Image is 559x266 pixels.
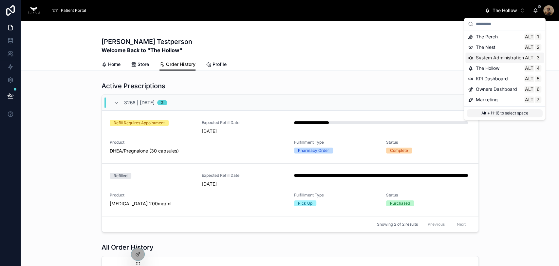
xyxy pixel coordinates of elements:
span: Fulfillment Type [294,140,379,145]
a: Profile [206,58,227,72]
img: App logo [26,5,41,16]
div: Purchased [390,200,410,206]
strong: Welcome Back to "The Hollow" [102,46,192,54]
span: Fulfillment Type [294,193,379,198]
div: 2 [161,100,163,105]
span: The Nest [476,44,495,51]
span: Owners Dashboard [476,86,517,92]
span: System Administration [476,54,524,61]
button: Select Button [479,5,530,16]
div: scrollable content [47,3,479,18]
div: Pharmacy Order [298,148,329,153]
span: Product [110,140,286,145]
span: KPI Dashboard [476,75,508,82]
span: The Hollow [493,7,517,14]
a: Patient Portal [50,5,91,16]
span: 3 [535,55,541,60]
span: Store [138,61,149,68]
a: [MEDICAL_DATA] 200mg/mL [110,200,173,207]
div: Refill Requires Appointment [114,120,165,126]
p: [DATE] [202,181,217,187]
p: [DATE] [202,128,217,134]
span: Expected Refill Date [202,120,286,125]
div: Complete [390,148,408,153]
span: Profile [213,61,227,68]
span: Showing 2 of 2 results [377,222,418,227]
h1: Active Prescriptions [102,81,165,91]
h1: [PERSON_NAME] Testperson [102,37,192,46]
a: DHEA/Pregnalone (30 capsules) [110,148,179,154]
a: Store [131,58,149,72]
span: Alt [525,34,533,39]
span: Marketing [476,96,498,103]
span: 6 [535,87,541,92]
h1: All Order History [102,243,154,252]
div: Refilled [114,173,127,179]
span: 1 [535,34,541,39]
span: Home [108,61,121,68]
span: Alt [525,97,533,102]
span: Alt [525,87,533,92]
span: Patient Portal [61,8,86,13]
span: 5 [535,76,541,81]
span: Alt [525,55,533,60]
p: Alt + (1-9) to select space [467,109,543,117]
span: Expected Refill Date [202,173,286,178]
a: Home [102,58,121,72]
span: Status [386,193,471,198]
span: The Perch [476,33,498,40]
a: Order History [159,58,196,71]
div: Pick Up [298,200,312,206]
span: Alt [525,76,533,81]
span: Order History [166,61,196,68]
span: Alt [525,66,533,71]
span: Alt [525,45,533,50]
span: 3258 | [DATE] [124,99,155,106]
span: The Hollow [476,65,499,72]
span: Status [386,140,471,145]
div: Suggestions [464,30,545,106]
span: 4 [535,66,541,71]
span: Product [110,193,286,198]
span: 7 [535,97,541,102]
span: 2 [535,45,541,50]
